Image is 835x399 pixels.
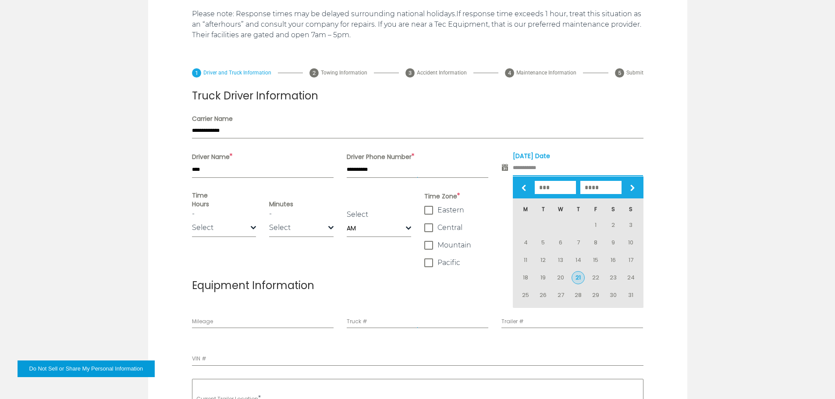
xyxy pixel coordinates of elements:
span: Saturday [607,205,620,214]
a: 29 [589,289,602,302]
a: Next [626,181,639,194]
span: Select [269,223,291,232]
span: Towing Information [321,69,367,77]
span: AM [347,220,411,237]
span: Time Zone [424,191,643,201]
a: 26 [537,289,550,302]
a: Select [347,210,368,219]
a: 24 [624,271,637,284]
a: 21 [572,271,585,284]
span: Mountain [437,241,471,250]
a: 12 [537,254,550,267]
button: Do Not Sell or Share My Personal Information [18,360,155,377]
a: - [192,209,195,218]
span: Friday [589,205,602,214]
span: Select [269,219,334,237]
span: Monday [519,205,532,214]
span: If response time exceeds 1 hour, treat this situation as an “afterhours” and consult your company... [192,10,641,39]
a: 4 [519,236,532,249]
span: Select [192,223,213,232]
a: 16 [607,254,620,267]
label: Hours [192,200,256,208]
a: 28 [572,289,585,302]
a: - [269,209,272,218]
a: 17 [624,254,637,267]
a: 15 [589,254,602,267]
a: 25 [519,289,532,302]
label: Pacific [424,258,643,267]
a: 31 [624,289,637,302]
span: Submit [626,69,643,77]
span: Driver and Truck Information [203,69,271,77]
span: Select [192,219,251,237]
span: Please note: Response times may be delayed surrounding national holidays. [192,10,456,18]
a: 2 [607,219,620,232]
a: 14 [572,254,585,267]
a: 3 [624,219,637,232]
span: Thursday [572,205,585,214]
a: 30 [607,289,620,302]
a: 5 [537,236,550,249]
a: 11 [519,254,532,267]
label: Central [424,223,643,232]
a: 18 [519,271,532,284]
span: Sunday [624,205,637,214]
a: 1 [589,219,602,232]
a: 20 [554,271,567,284]
select: Select month [535,181,576,194]
h2: Equipment Information [192,280,643,291]
a: 27 [554,289,567,302]
span: Eastern [437,206,464,215]
a: 10 [624,236,637,249]
span: Select [192,219,256,237]
a: 6 [554,236,567,249]
span: Central [437,223,462,232]
span: AM [347,220,406,237]
span: Pacific [437,258,460,267]
a: 8 [589,236,602,249]
div: Pagination [192,68,643,78]
h2: Truck Driver Information [192,91,643,101]
a: 19 [537,271,550,284]
label: Time [192,191,411,200]
select: Select year [580,181,622,194]
span: Wednesday [554,205,567,214]
span: Select [269,219,328,237]
span: Tuesday [537,205,550,214]
span: Maintenance Information [516,69,576,77]
a: 9 [607,236,620,249]
label: Eastern [424,206,643,215]
a: Prev [517,181,530,194]
a: 13 [554,254,567,267]
a: 7 [572,236,585,249]
a: 23 [607,271,620,284]
span: Accident Information [417,69,467,77]
label: Minutes [269,200,334,208]
a: 22 [589,271,602,284]
label: Mountain [424,241,643,250]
